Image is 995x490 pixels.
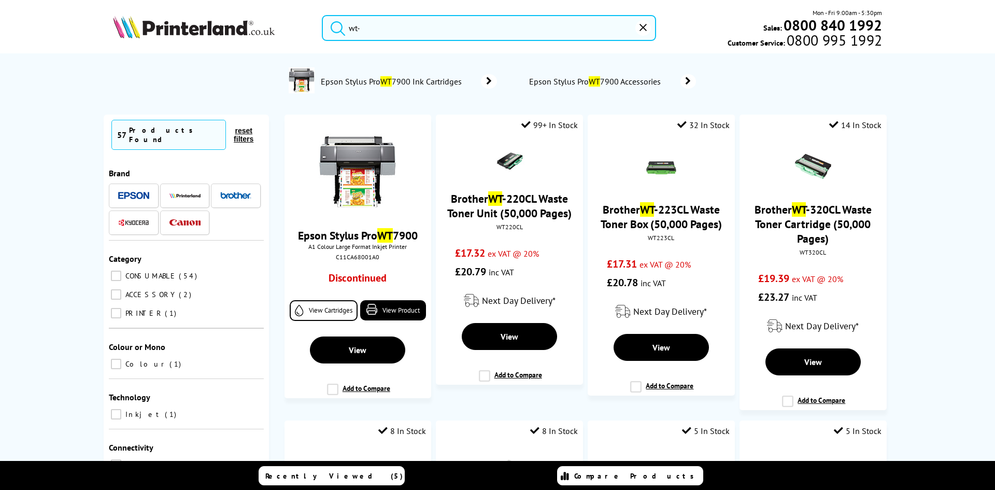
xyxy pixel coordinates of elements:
div: 5 In Stock [834,426,882,436]
img: Printerland Logo [113,16,275,38]
a: View Cartridges [290,300,358,321]
input: PRINTER 1 [111,308,121,318]
span: PRINTER [123,309,164,318]
span: View [804,357,822,367]
div: modal_delivery [593,297,729,326]
span: inc VAT [489,267,514,277]
img: Kyocera [118,219,149,227]
a: BrotherWT-223CL Waste Toner Box (50,000 Pages) [601,202,722,231]
span: 1 [165,410,179,419]
span: ex VAT @ 20% [488,248,539,259]
span: Customer Service: [728,35,882,48]
a: Epson Stylus ProWT7900 Accessories [528,74,696,89]
img: C11CA68001A0-conspage.jpg [289,67,315,93]
span: Inkjet [123,410,164,419]
span: Epson Stylus Pro 7900 Accessories [528,76,665,87]
mark: WT [488,191,502,206]
a: Printerland Logo [113,16,309,40]
span: Colour [123,359,168,369]
span: 54 [179,271,200,281]
div: 14 In Stock [829,120,882,130]
span: A1 Colour Large Format Inkjet Printer [290,243,426,250]
span: £19.39 [758,272,789,285]
label: Add to Compare [479,370,542,390]
mark: WT [589,76,600,87]
span: Sales: [763,23,782,33]
label: Add to Compare [782,396,845,415]
b: 0800 840 1992 [784,16,882,35]
span: inc VAT [792,292,817,303]
a: Epson Stylus ProWT7900 Ink Cartridges [320,67,497,95]
label: Add to Compare [630,381,693,401]
div: WT220CL [444,223,575,231]
span: 57 [117,130,126,140]
span: Connectivity [109,442,153,453]
div: 8 In Stock [530,426,578,436]
span: Next Day Delivery* [482,295,556,306]
div: 99+ In Stock [521,120,578,130]
img: brother-wt220cl-medium.jpg [491,148,528,174]
img: Canon [169,219,201,226]
span: Category [109,254,141,264]
div: 32 In Stock [677,120,730,130]
span: 0800 995 1992 [785,35,882,45]
img: Printerland [169,193,201,198]
input: Inkjet 1 [111,409,121,419]
span: ex VAT @ 20% [792,274,843,284]
label: Add to Compare [327,384,390,403]
div: modal_delivery [745,312,881,341]
span: CONSUMABLE [123,271,178,281]
span: 1 [176,460,190,469]
a: View Product [360,300,426,320]
span: ex VAT @ 20% [639,259,691,270]
a: BrotherWT-220CL Waste Toner Unit (50,000 Pages) [447,191,572,220]
span: View [349,345,366,355]
input: Colour 1 [111,359,121,369]
div: WT320CL [747,248,878,256]
a: View [765,348,861,375]
mark: WT [380,76,392,87]
img: Brother-WT-220CL-Waste-Toner-Small.gif [795,148,831,185]
span: Brand [109,168,130,178]
span: inc VAT [641,278,666,288]
span: ACCESSORY [123,290,178,299]
span: Compare Products [574,471,700,481]
span: £23.27 [758,290,789,304]
div: Products Found [129,125,220,144]
mark: WT [792,202,806,217]
div: modal_delivery [441,286,577,315]
div: WT223CL [595,234,727,242]
a: View [462,323,557,350]
div: Discontinued [303,271,413,290]
span: £17.31 [607,257,637,271]
span: £20.78 [607,276,638,289]
input: ACCESSORY 2 [111,289,121,300]
button: reset filters [226,126,261,144]
span: Technology [109,392,150,402]
input: CONSUMABLE 54 [111,271,121,281]
a: 0800 840 1992 [782,20,882,30]
a: View [614,334,709,361]
span: Mon - Fri 9:00am - 5:30pm [813,8,882,18]
span: £17.32 [455,246,485,260]
img: Brother-WT223CL-Waste-Small.gif [643,148,679,185]
span: Epson Stylus Pro 7900 Ink Cartridges [320,76,465,87]
input: S [322,15,656,41]
div: 8 In Stock [378,426,426,436]
span: Network [123,460,175,469]
span: 2 [179,290,194,299]
mark: WT [640,202,654,217]
span: 1 [165,309,179,318]
mark: WT [377,228,393,243]
input: Network 1 [111,459,121,470]
span: Next Day Delivery* [633,305,707,317]
div: 5 In Stock [682,426,730,436]
span: Recently Viewed (5) [265,471,403,481]
img: Epson-WT7900-Front-Small.jpg [319,133,396,211]
a: Epson Stylus ProWT7900 [298,228,418,243]
div: C11CA68001A0 [292,253,423,261]
span: Next Day Delivery* [785,320,859,332]
img: Epson [118,192,149,200]
span: View [652,342,670,353]
a: BrotherWT-320CL Waste Toner Cartridge (50,000 Pages) [755,202,872,246]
